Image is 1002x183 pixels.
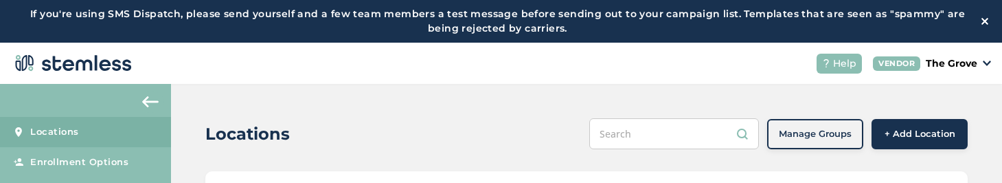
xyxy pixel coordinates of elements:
button: + Add Location [872,119,968,149]
iframe: Chat Widget [933,117,1002,183]
span: Enrollment Options [30,155,128,169]
img: icon-help-white-03924b79.svg [822,59,830,67]
p: The Grove [926,56,977,71]
img: icon-arrow-back-accent-c549486e.svg [142,96,159,107]
button: Manage Groups [767,119,863,149]
input: Search [589,118,759,149]
img: icon_down-arrow-small-66adaf34.svg [983,61,991,66]
h2: Locations [205,122,290,147]
img: icon-close-white-1ed751a3.svg [981,18,988,25]
div: VENDOR [873,56,920,71]
span: + Add Location [885,127,955,141]
span: Help [833,56,856,71]
span: Manage Groups [779,127,852,141]
label: If you're using SMS Dispatch, please send yourself and a few team members a test message before s... [14,7,981,36]
span: Locations [30,125,79,139]
img: logo-dark-0685b13c.svg [11,50,132,77]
